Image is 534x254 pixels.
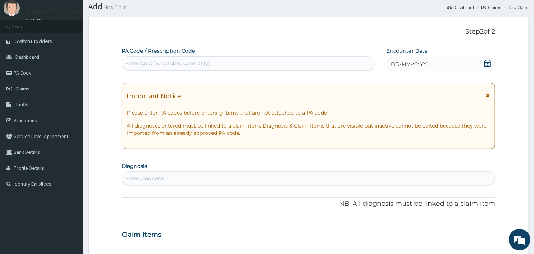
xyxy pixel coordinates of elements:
p: [GEOGRAPHIC_DATA] [25,8,85,14]
p: All diagnoses entered must be linked to a claim item. Diagnosis & Claim Items that are visible bu... [127,122,490,137]
h1: Important Notice [127,92,181,100]
div: Enter diagnosis [126,175,165,182]
span: We're online! [42,79,99,152]
p: Please enter PA codes before entering items that are not attached to a PA code [127,109,490,116]
img: d_794563401_company_1708531726252_794563401 [13,36,29,54]
h3: Claim Items [122,231,162,239]
small: New Claim [102,5,126,10]
a: Online [25,18,42,23]
a: Claims [481,4,501,10]
div: Enter Code(Secondary Care Only) [126,60,210,67]
a: Dashboard [447,4,474,10]
span: Tariffs [15,101,28,108]
p: Step 2 of 2 [122,28,495,36]
span: DD-MM-YYYY [391,61,427,68]
h1: Add [88,2,529,11]
label: PA Code / Prescription Code [122,47,196,54]
p: NB: All diagnosis must be linked to a claim item [122,199,495,209]
span: Dashboard [15,54,39,60]
label: Diagnosis [122,162,147,170]
span: Claims [15,85,30,92]
li: New Claim [502,4,529,10]
label: Encounter Date [387,47,428,54]
div: Minimize live chat window [118,4,135,21]
span: Switch Providers [15,38,52,44]
textarea: Type your message and hit 'Enter' [4,174,137,199]
div: Chat with us now [37,40,121,50]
